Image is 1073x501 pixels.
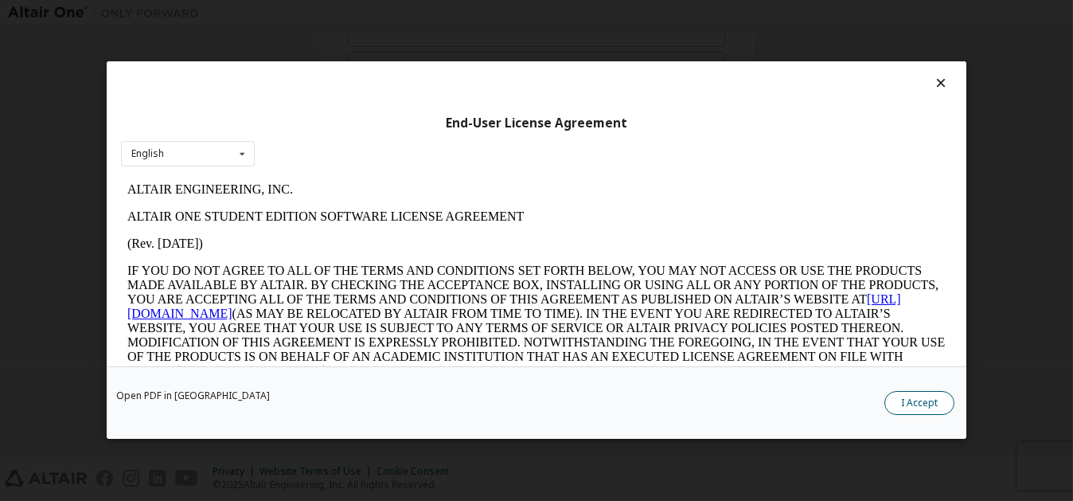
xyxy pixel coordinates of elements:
p: (Rev. [DATE]) [6,61,825,75]
p: This Altair One Student Edition Software License Agreement (“Agreement”) is between Altair Engine... [6,215,825,272]
a: Open PDF in [GEOGRAPHIC_DATA] [116,392,270,401]
div: End-User License Agreement [121,115,952,131]
button: I Accept [884,392,954,416]
p: IF YOU DO NOT AGREE TO ALL OF THE TERMS AND CONDITIONS SET FORTH BELOW, YOU MAY NOT ACCESS OR USE... [6,88,825,202]
div: English [131,149,164,159]
p: ALTAIR ONE STUDENT EDITION SOFTWARE LICENSE AGREEMENT [6,33,825,48]
p: ALTAIR ENGINEERING, INC. [6,6,825,21]
a: [URL][DOMAIN_NAME] [6,116,780,144]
